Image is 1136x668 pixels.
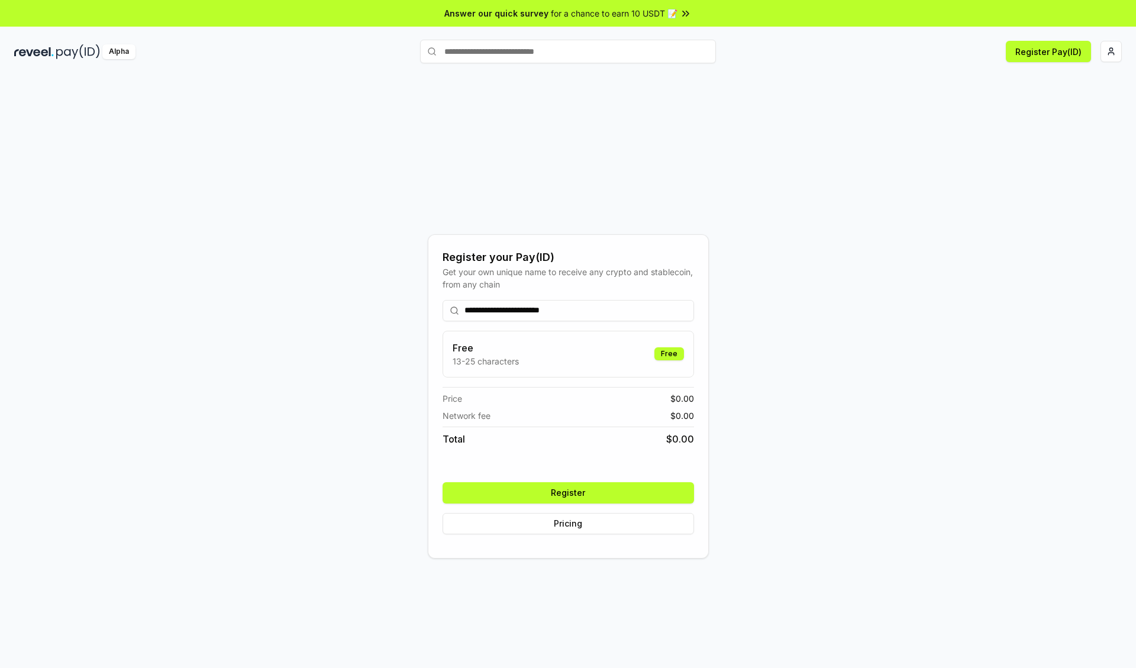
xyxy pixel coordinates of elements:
[444,7,548,20] span: Answer our quick survey
[670,409,694,422] span: $ 0.00
[14,44,54,59] img: reveel_dark
[102,44,135,59] div: Alpha
[443,482,694,504] button: Register
[670,392,694,405] span: $ 0.00
[56,44,100,59] img: pay_id
[443,392,462,405] span: Price
[443,249,694,266] div: Register your Pay(ID)
[453,341,519,355] h3: Free
[443,513,694,534] button: Pricing
[654,347,684,360] div: Free
[443,266,694,291] div: Get your own unique name to receive any crypto and stablecoin, from any chain
[551,7,677,20] span: for a chance to earn 10 USDT 📝
[443,432,465,446] span: Total
[443,409,490,422] span: Network fee
[666,432,694,446] span: $ 0.00
[1006,41,1091,62] button: Register Pay(ID)
[453,355,519,367] p: 13-25 characters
